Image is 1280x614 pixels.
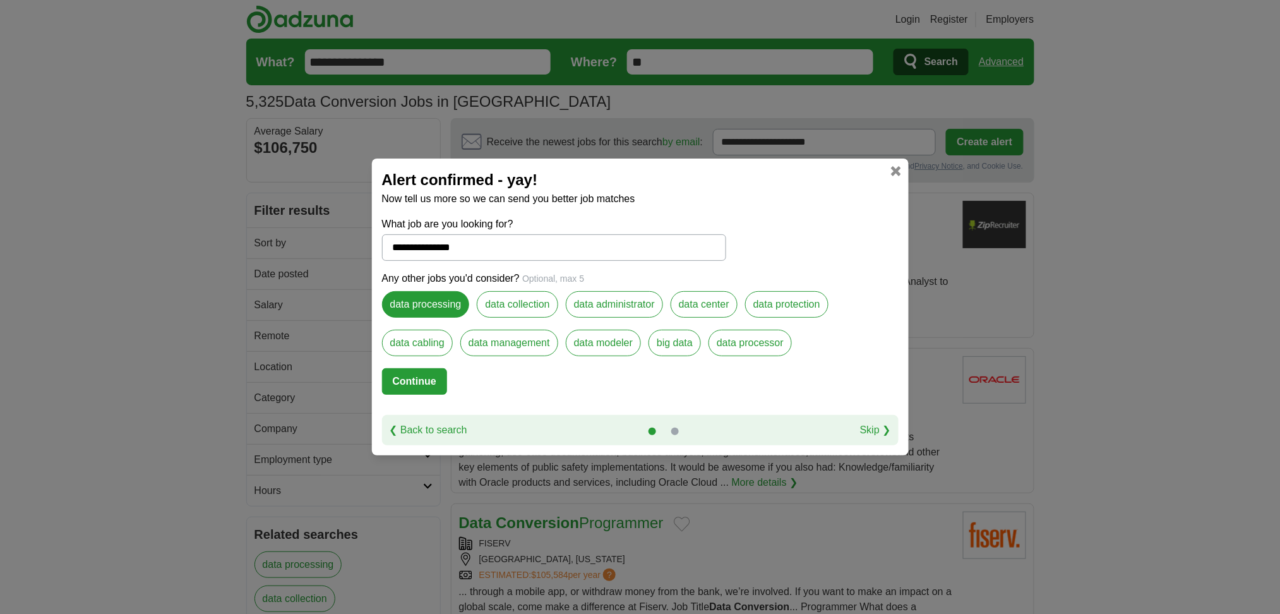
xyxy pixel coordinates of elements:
button: Continue [382,368,447,395]
label: data processing [382,291,470,318]
p: Now tell us more so we can send you better job matches [382,191,899,207]
h2: Alert confirmed - yay! [382,169,899,191]
label: data protection [745,291,828,318]
label: data center [671,291,738,318]
label: data administrator [566,291,663,318]
p: Any other jobs you'd consider? [382,271,899,286]
span: Optional, max 5 [522,274,584,284]
a: Skip ❯ [860,423,891,438]
label: data cabling [382,330,453,356]
label: What job are you looking for? [382,217,726,232]
label: data processor [709,330,792,356]
label: data modeler [566,330,641,356]
a: ❮ Back to search [390,423,467,438]
label: data collection [477,291,558,318]
label: big data [649,330,701,356]
label: data management [460,330,558,356]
